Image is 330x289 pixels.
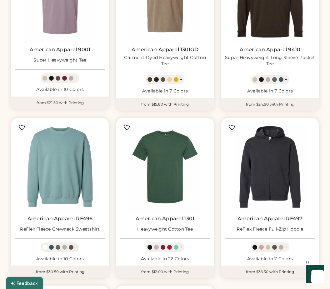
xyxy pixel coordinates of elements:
[120,256,210,262] div: Available in 22 Colors
[120,88,210,94] div: Available in 7 Colors
[225,122,315,212] img: American Apparel RF497 ReFlex Fleece Full-Zip Hoodie
[300,261,327,288] iframe: Front Chat
[237,216,302,222] a: American Apparel RF497
[15,87,105,93] div: Available in 10 Colors
[132,47,198,53] a: American Apparel 1301GD
[285,76,287,83] div: +
[27,216,92,222] a: American Apparel RF496
[15,122,105,212] img: American Apparel RF496 ReFlex Fleece Crewneck Sweatshirt
[225,55,315,67] div: Super Heavyweight Long Sleeve Pocket Tee
[75,244,77,251] div: +
[120,122,210,212] img: American Apparel 1301 Heavyweight Cotton Tee
[116,266,214,278] div: from $12.00 with Printing
[225,256,315,262] div: Available in 7 Colors
[180,76,182,83] div: +
[33,57,86,63] div: Super Heavyweight Tee
[30,47,90,53] a: American Apparel 9001
[180,244,182,251] div: +
[11,97,109,109] div: from $21.50 with Printing
[137,226,193,232] div: Heavyweight Cotton Tee
[120,55,210,67] div: Garment-Dyed Heavyweight Cotton Tee
[285,244,287,251] div: +
[15,256,105,262] div: Available in 10 Colors
[116,98,214,111] div: from $15.80 with Printing
[221,266,319,278] div: from $36.30 with Printing
[237,226,303,232] div: ReFlex Fleece Full-Zip Hoodie
[20,226,100,232] div: ReFlex Fleece Crewneck Sweatshirt
[75,75,77,82] div: +
[221,98,319,111] div: from $24.90 with Printing
[240,47,300,53] a: American Apparel 9410
[225,88,315,94] div: Available in 7 Colors
[11,266,109,278] div: from $30.50 with Printing
[136,216,194,222] a: American Apparel 1301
